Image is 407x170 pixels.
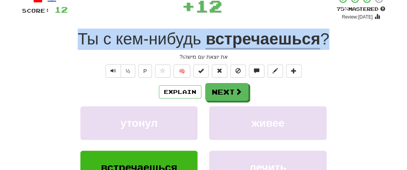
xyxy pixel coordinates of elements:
[249,65,264,78] button: Discuss sentence (alt+u)
[337,6,385,13] div: Mastered
[193,65,209,78] button: Set this sentence to 100% Mastered (alt+m)
[206,30,320,49] u: встречаешься
[230,65,246,78] button: Ignore sentence (alt+i)
[106,65,121,78] button: Play sentence audio (ctl+space)
[80,106,198,140] button: утонул
[54,5,68,14] span: 12
[159,85,201,99] button: Explain
[22,7,50,14] span: Score:
[121,65,135,78] button: ½
[116,30,201,48] span: кем-нибудь
[104,65,135,78] div: Text-to-speech controls
[342,14,373,20] small: Review: [DATE]
[205,83,249,101] button: Next
[174,65,190,78] button: 🧠
[209,106,326,140] button: живее
[155,65,170,78] button: Favorite sentence (alt+f)
[337,6,348,12] span: 75 %
[78,30,99,48] span: Ты
[22,53,385,61] div: את יוצאת עם מישהו?
[121,117,158,129] span: утонул
[286,65,301,78] button: Add to collection (alt+a)
[103,30,111,48] span: с
[320,30,329,48] span: ?
[267,65,283,78] button: Edit sentence (alt+d)
[252,117,284,129] span: живее
[212,65,227,78] button: Reset to 0% Mastered (alt+r)
[138,65,152,78] button: P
